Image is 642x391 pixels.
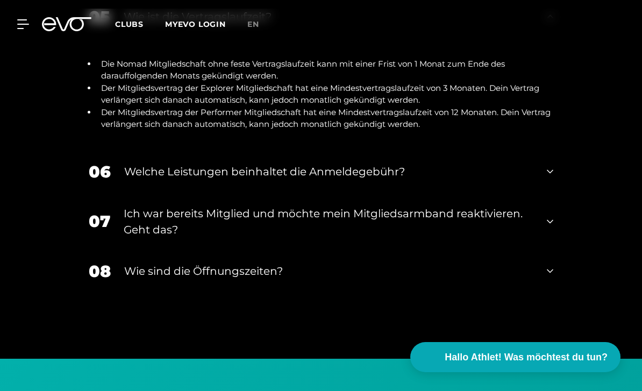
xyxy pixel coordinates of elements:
div: Welche Leistungen beinhaltet die Anmeldegebühr? [124,163,533,180]
a: MYEVO LOGIN [165,19,226,29]
li: Der Mitgliedsvertrag der Explorer Mitgliedschaft hat eine Mindestvertragslaufzeit von 3 Monaten. ... [97,82,553,106]
li: Die Nomad Mitgliedschaft ohne feste Vertragslaufzeit kann mit einer Frist von 1 Monat zum Ende de... [97,58,553,82]
span: en [247,19,259,29]
div: Wie sind die Öffnungszeiten? [124,263,533,279]
div: 07 [89,209,110,233]
li: Der Mitgliedsvertrag der Performer Mitgliedschaft hat eine Mindestvertragslaufzeit von 12 Monaten... [97,106,553,131]
div: Ich war bereits Mitglied und möchte mein Mitgliedsarmband reaktivieren. Geht das? [124,205,533,238]
a: en [247,18,272,31]
button: Hallo Athlet! Was möchtest du tun? [410,342,620,372]
span: Hallo Athlet! Was möchtest du tun? [445,350,608,365]
a: Clubs [115,19,165,29]
span: Clubs [115,19,144,29]
div: 08 [89,259,111,283]
div: 06 [89,160,111,184]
